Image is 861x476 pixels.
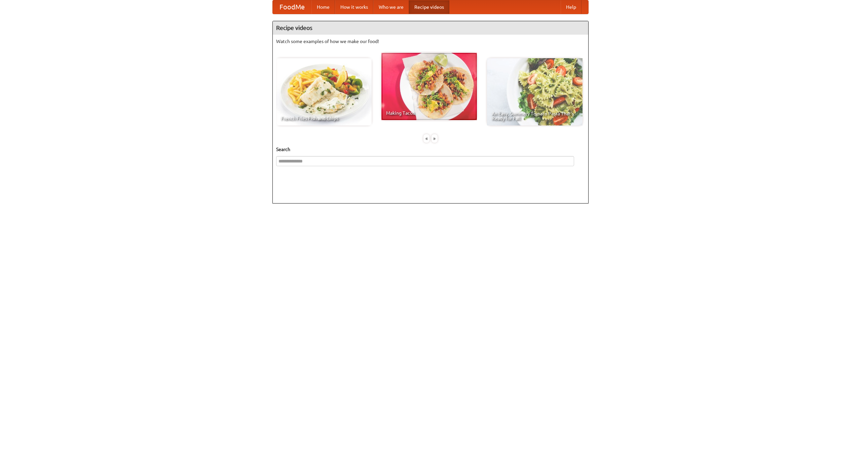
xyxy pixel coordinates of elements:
[432,134,438,143] div: »
[487,58,583,125] a: An Easy, Summery Tomato Pasta That's Ready for Fall
[386,111,472,115] span: Making Tacos
[492,111,578,121] span: An Easy, Summery Tomato Pasta That's Ready for Fall
[335,0,373,14] a: How it works
[281,116,367,121] span: French Fries Fish and Chips
[276,38,585,45] p: Watch some examples of how we make our food!
[273,21,588,35] h4: Recipe videos
[311,0,335,14] a: Home
[561,0,582,14] a: Help
[276,146,585,153] h5: Search
[373,0,409,14] a: Who we are
[273,0,311,14] a: FoodMe
[381,53,477,120] a: Making Tacos
[423,134,429,143] div: «
[276,58,372,125] a: French Fries Fish and Chips
[409,0,449,14] a: Recipe videos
